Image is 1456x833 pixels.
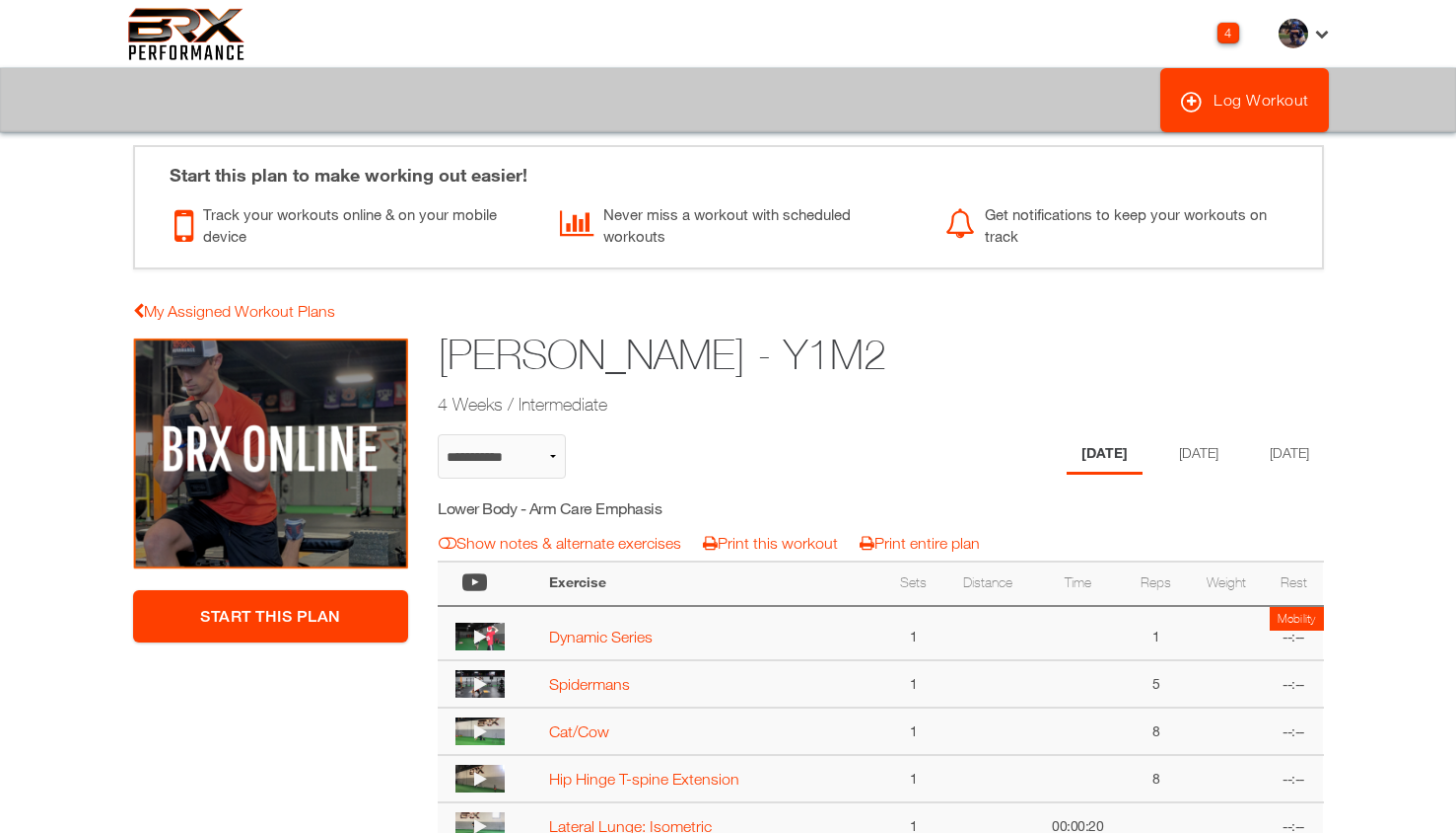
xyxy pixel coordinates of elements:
h5: Lower Body - Arm Care Emphasis [438,497,790,519]
img: thumbnail.png [455,670,505,698]
div: 4 [1217,23,1239,43]
th: Time [1032,562,1123,606]
div: Start this plan to make working out easier! [150,147,1307,189]
a: Print this workout [703,534,838,552]
td: 1 [884,660,943,708]
img: 6f7da32581c89ca25d665dc3aae533e4f14fe3ef_original.svg [128,8,245,60]
td: 8 [1124,708,1189,755]
h2: 4 Weeks / Intermediate [438,392,1171,416]
a: Log Workout [1160,68,1329,132]
h1: [PERSON_NAME] - Y1M2 [438,326,1171,384]
td: 1 [884,606,943,661]
a: Show notes & alternate exercises [439,534,681,552]
img: thumb.png [1279,19,1308,48]
div: Never miss a workout with scheduled workouts [560,198,916,248]
a: Print entire plan [860,534,980,552]
img: Brody Remillard - Y1M2 [133,338,409,570]
td: 8 [1124,755,1189,802]
td: --:-- [1264,606,1323,661]
img: thumbnail.png [455,765,505,793]
td: Mobility [1270,607,1324,631]
th: Weight [1188,562,1264,606]
a: My Assigned Workout Plans [133,302,335,320]
div: Get notifications to keep your workouts on track [945,198,1301,248]
td: 1 [884,755,943,802]
li: Day 1 [1067,434,1143,475]
th: Distance [943,562,1032,606]
a: Dynamic Series [549,628,653,645]
a: Hip Hinge T-spine Extension [549,770,739,788]
td: --:-- [1264,708,1323,755]
li: Day 3 [1255,434,1324,475]
td: --:-- [1264,755,1323,802]
td: 1 [1124,606,1189,661]
td: 5 [1124,660,1189,708]
li: Day 2 [1164,434,1233,475]
th: Rest [1264,562,1323,606]
a: Spidermans [549,675,630,693]
div: Track your workouts online & on your mobile device [174,198,530,248]
a: Start This Plan [133,590,409,643]
th: Exercise [539,562,884,606]
td: --:-- [1264,660,1323,708]
th: Sets [884,562,943,606]
a: Cat/Cow [549,722,609,740]
td: 1 [884,708,943,755]
img: thumbnail.png [455,718,505,745]
th: Reps [1124,562,1189,606]
img: thumbnail.png [455,623,505,650]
